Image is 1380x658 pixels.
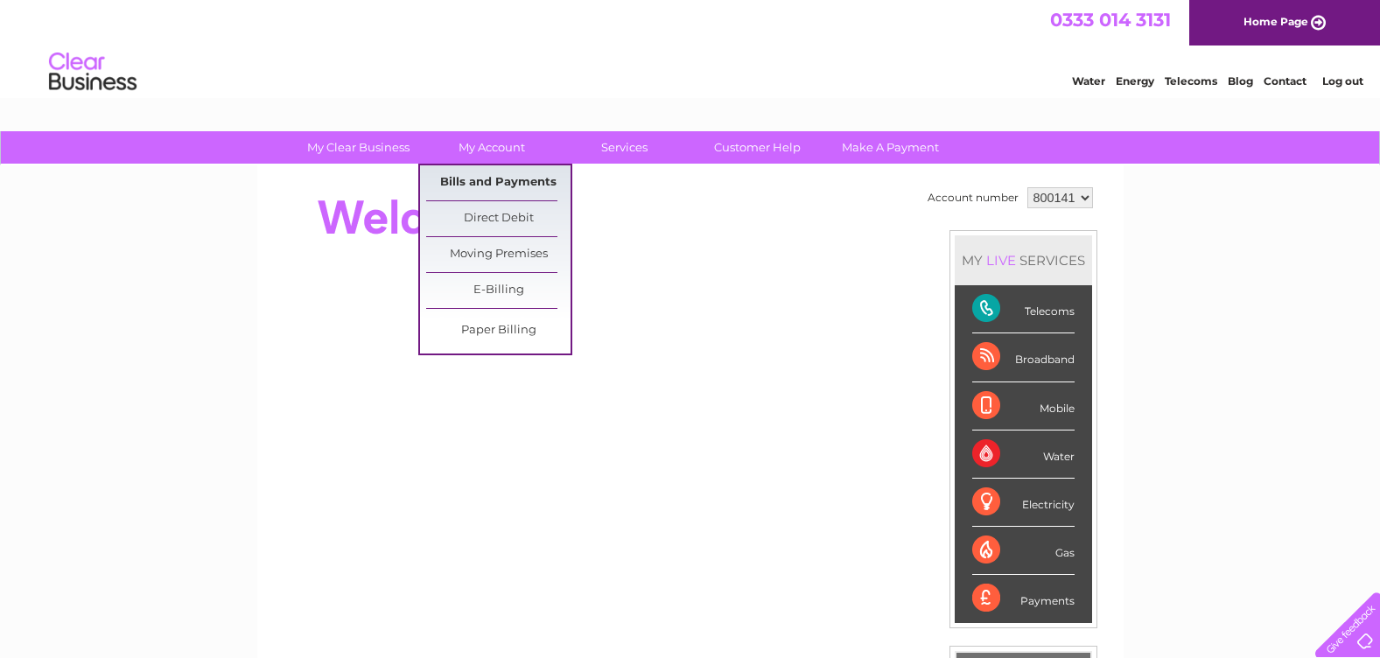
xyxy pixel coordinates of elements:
div: Water [972,430,1075,479]
a: My Clear Business [286,131,431,164]
a: Customer Help [685,131,830,164]
a: E-Billing [426,273,571,308]
a: Moving Premises [426,237,571,272]
div: LIVE [983,252,1019,269]
a: Energy [1116,74,1154,87]
a: Paper Billing [426,313,571,348]
a: Bills and Payments [426,165,571,200]
a: Telecoms [1165,74,1217,87]
td: Account number [923,183,1023,213]
div: Mobile [972,382,1075,430]
a: Blog [1228,74,1253,87]
div: Broadband [972,333,1075,381]
a: My Account [419,131,564,164]
div: Telecoms [972,285,1075,333]
div: Electricity [972,479,1075,527]
a: Direct Debit [426,201,571,236]
a: 0333 014 3131 [1050,9,1171,31]
div: Clear Business is a trading name of Verastar Limited (registered in [GEOGRAPHIC_DATA] No. 3667643... [277,10,1104,85]
div: Gas [972,527,1075,575]
a: Services [552,131,697,164]
a: Contact [1264,74,1306,87]
div: MY SERVICES [955,235,1092,285]
a: Make A Payment [818,131,963,164]
div: Payments [972,575,1075,622]
a: Log out [1322,74,1363,87]
a: Water [1072,74,1105,87]
img: logo.png [48,45,137,99]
